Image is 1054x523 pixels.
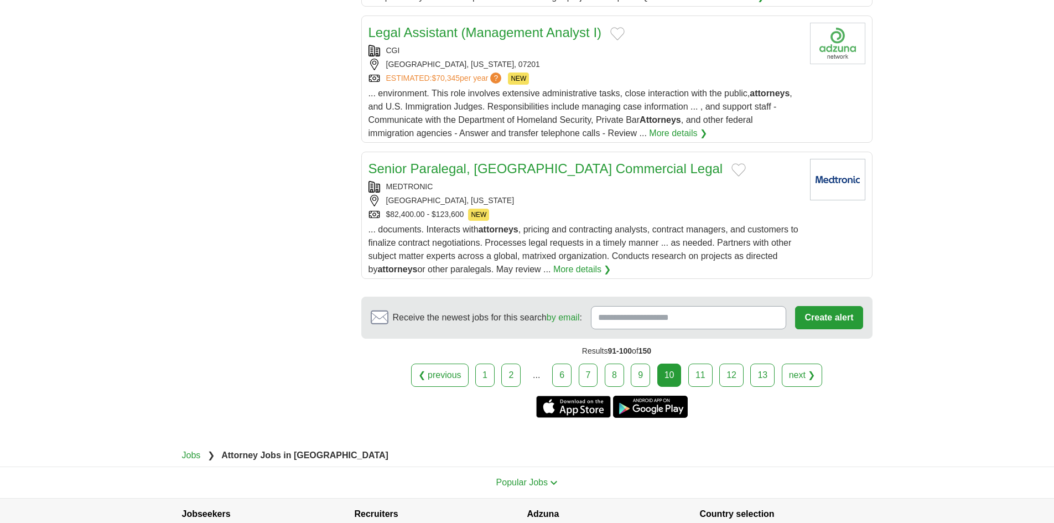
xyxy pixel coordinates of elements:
span: Popular Jobs [496,478,548,487]
strong: Attorney Jobs in [GEOGRAPHIC_DATA] [221,450,388,460]
span: ... environment. This role involves extensive administrative tasks, close interaction with the pu... [368,89,792,138]
strong: attorneys [377,265,417,274]
a: 8 [605,364,624,387]
a: 11 [688,364,713,387]
a: 6 [552,364,572,387]
a: More details ❯ [649,127,707,140]
a: by email [547,313,580,322]
span: 150 [638,346,651,355]
a: 2 [501,364,521,387]
img: CGI Technologies and Solutions logo [810,23,865,64]
strong: attorneys [750,89,790,98]
span: ? [490,73,501,84]
a: Get the iPhone app [536,396,611,418]
span: NEW [468,209,489,221]
a: 1 [475,364,495,387]
div: $82,400.00 - $123,600 [368,209,801,221]
a: Legal Assistant (Management Analyst I) [368,25,602,40]
span: $70,345 [432,74,460,82]
div: ... [526,364,548,386]
a: More details ❯ [553,263,611,276]
img: Medtronic logo [810,159,865,200]
a: Get the Android app [613,396,688,418]
div: [GEOGRAPHIC_DATA], [US_STATE], 07201 [368,59,801,70]
a: ❮ previous [411,364,469,387]
span: NEW [508,73,529,85]
a: Senior Paralegal, [GEOGRAPHIC_DATA] Commercial Legal [368,161,723,176]
a: ESTIMATED:$70,345per year? [386,73,504,85]
span: 91-100 [608,346,632,355]
button: Create alert [795,306,863,329]
a: CGI [386,46,400,55]
a: 12 [719,364,744,387]
strong: attorneys [479,225,518,234]
a: 13 [750,364,775,387]
span: ❯ [207,450,215,460]
strong: Attorneys [640,115,681,125]
a: 9 [631,364,650,387]
a: 7 [579,364,598,387]
a: Jobs [182,450,201,460]
img: toggle icon [550,480,558,485]
a: MEDTRONIC [386,182,433,191]
span: ... documents. Interacts with , pricing and contracting analysts, contract managers, and customer... [368,225,798,274]
a: next ❯ [782,364,823,387]
button: Add to favorite jobs [731,163,746,177]
div: 10 [657,364,682,387]
span: Receive the newest jobs for this search : [393,311,582,324]
div: Results of [361,339,873,364]
button: Add to favorite jobs [610,27,625,40]
div: [GEOGRAPHIC_DATA], [US_STATE] [368,195,801,206]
